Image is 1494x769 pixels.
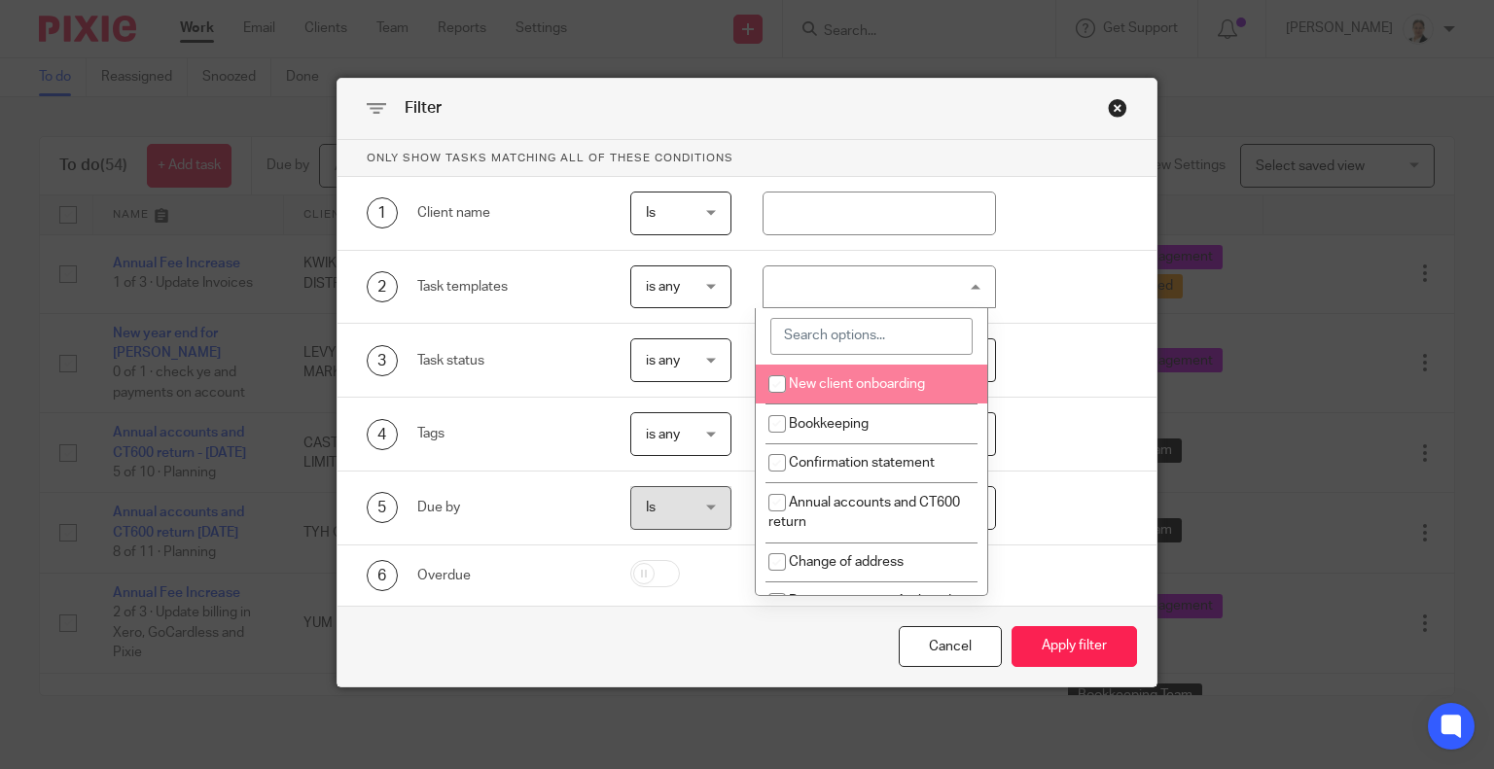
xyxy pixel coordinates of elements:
span: Confirmation statement [789,456,935,470]
div: Task templates [417,277,600,297]
input: Search options... [770,318,973,355]
div: 2 [367,271,398,302]
div: Close this dialog window [899,626,1002,668]
span: is any [646,428,680,441]
div: 4 [367,419,398,450]
span: is any [646,354,680,367]
p: Only show tasks matching all of these conditions [338,140,1157,177]
div: 3 [367,345,398,376]
div: 6 [367,560,398,591]
div: Close this dialog window [1108,98,1127,118]
span: Is [646,501,656,514]
div: Tags [417,424,600,443]
div: 1 [367,197,398,228]
span: Annual accounts and CT600 return [768,496,960,530]
span: Change of address [789,555,904,569]
button: Apply filter [1012,626,1137,668]
div: Task status [417,351,600,370]
span: Filter [405,100,442,116]
div: Overdue [417,566,600,585]
span: Bookkeeping [789,417,869,431]
span: New client onboarding [789,377,925,391]
span: Is [646,206,656,220]
div: 5 [367,492,398,523]
span: Disengagement - Archived [789,594,951,608]
div: Due by [417,498,600,517]
span: is any [646,280,680,294]
div: Client name [417,203,600,223]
